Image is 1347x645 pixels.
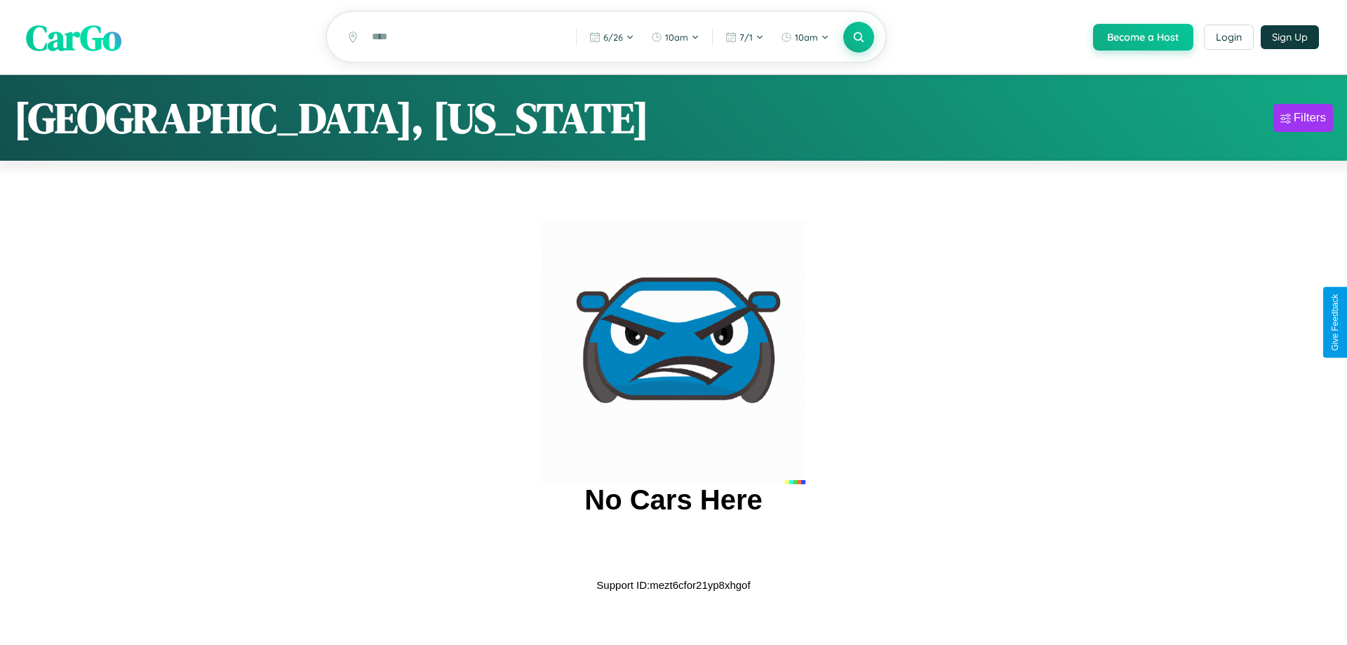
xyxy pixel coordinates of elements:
h2: No Cars Here [584,484,762,516]
button: 10am [644,26,706,48]
button: Filters [1273,104,1333,132]
p: Support ID: mezt6cfor21yp8xhgof [596,576,750,594]
button: Sign Up [1261,25,1319,49]
button: 7/1 [718,26,771,48]
span: CarGo [26,13,121,61]
span: 10am [795,32,818,43]
button: Become a Host [1093,24,1193,51]
div: Filters [1294,111,1326,125]
button: 6/26 [582,26,641,48]
div: Give Feedback [1330,294,1340,351]
button: Login [1204,25,1254,50]
span: 6 / 26 [603,32,623,43]
button: 10am [774,26,836,48]
h1: [GEOGRAPHIC_DATA], [US_STATE] [14,89,649,147]
span: 7 / 1 [739,32,753,43]
img: car [542,220,805,484]
span: 10am [665,32,688,43]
